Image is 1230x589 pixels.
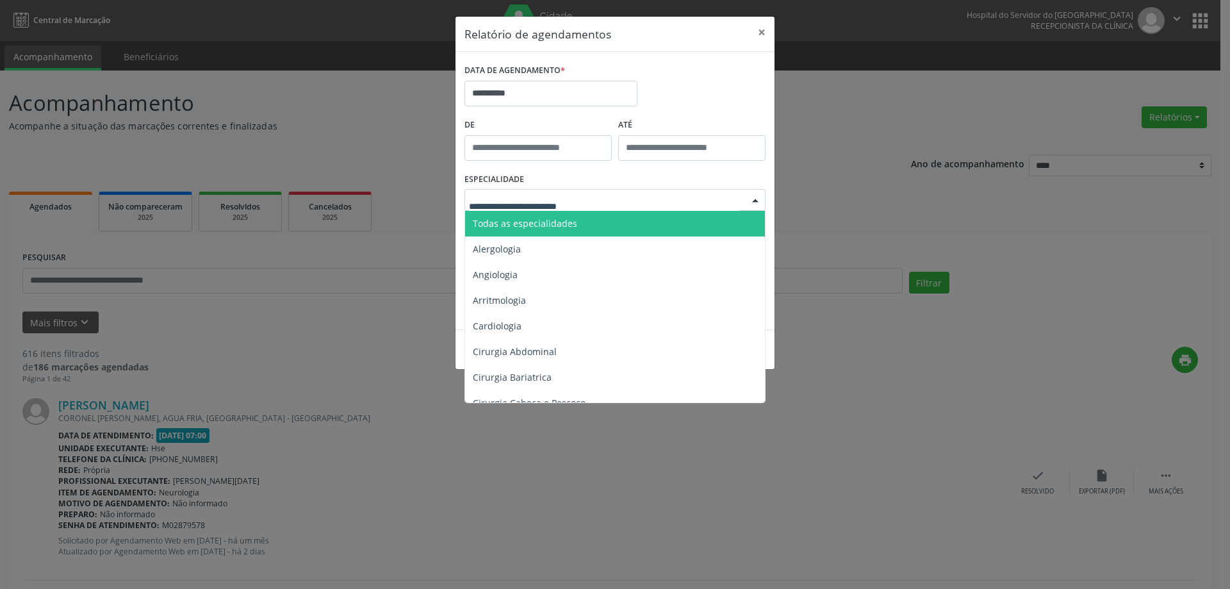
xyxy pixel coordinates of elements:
[473,217,577,229] span: Todas as especialidades
[473,243,521,255] span: Alergologia
[473,397,586,409] span: Cirurgia Cabeça e Pescoço
[473,371,552,383] span: Cirurgia Bariatrica
[473,294,526,306] span: Arritmologia
[473,345,557,358] span: Cirurgia Abdominal
[473,320,521,332] span: Cardiologia
[749,17,775,48] button: Close
[464,26,611,42] h5: Relatório de agendamentos
[473,269,518,281] span: Angiologia
[464,170,524,190] label: ESPECIALIDADE
[464,61,565,81] label: DATA DE AGENDAMENTO
[464,115,612,135] label: De
[618,115,766,135] label: ATÉ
